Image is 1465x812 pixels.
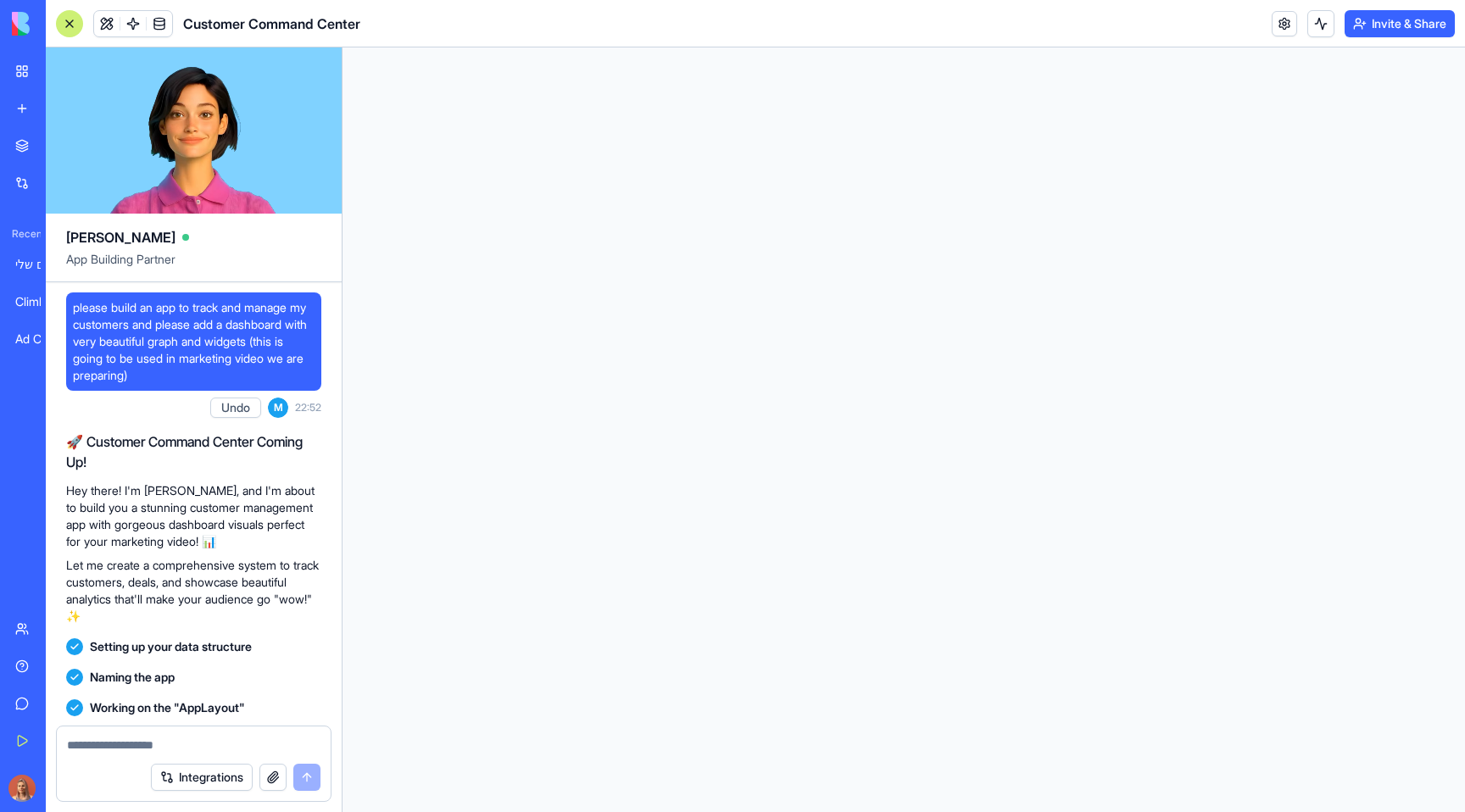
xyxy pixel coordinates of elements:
[1345,10,1455,37] button: Invite & Share
[15,293,63,310] div: ClimbCRM
[210,398,261,418] button: Undo
[5,322,73,356] a: Ad Campaign Manager
[66,251,321,281] span: App Building Partner
[151,764,253,791] button: Integrations
[268,398,288,418] span: M
[15,256,63,273] div: ספר המתכונים שלי
[73,299,315,384] span: please build an app to track and manage my customers and please add a dashboard with very beautif...
[5,247,73,281] a: ספר המתכונים שלי
[15,331,63,348] div: Ad Campaign Manager
[90,669,175,686] span: Naming the app
[90,699,245,716] span: Working on the "AppLayout"
[66,431,321,472] h2: 🚀 Customer Command Center Coming Up!
[5,227,41,241] span: Recent
[12,12,117,36] img: logo
[66,482,321,550] p: Hey there! I'm [PERSON_NAME], and I'm about to build you a stunning customer management app with ...
[5,285,73,319] a: ClimbCRM
[183,14,360,34] span: Customer Command Center
[90,638,252,655] span: Setting up your data structure
[66,227,175,247] span: [PERSON_NAME]
[66,557,321,625] p: Let me create a comprehensive system to track customers, deals, and showcase beautiful analytics ...
[8,775,36,802] img: Marina_gj5dtt.jpg
[295,401,321,414] span: 22:52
